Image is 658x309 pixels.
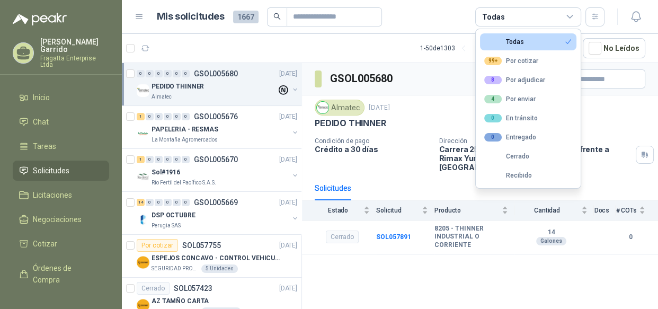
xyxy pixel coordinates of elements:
div: 0 [155,199,163,206]
div: 14 [137,199,145,206]
th: Estado [302,200,376,220]
div: 0 [155,70,163,77]
div: Todas [482,11,504,23]
b: 14 [514,228,588,237]
div: 0 [182,70,190,77]
p: Almatec [152,93,172,101]
div: 99+ [484,57,502,65]
div: 0 [155,113,163,120]
img: Company Logo [137,256,149,269]
span: Licitaciones [33,189,72,201]
div: 0 [484,114,502,122]
span: Inicio [33,92,50,103]
p: AZ TAMÑO CARTA [152,296,209,306]
p: [PERSON_NAME] Garrido [40,38,109,53]
span: Solicitud [376,207,420,214]
div: 0 [164,70,172,77]
img: Logo peakr [13,13,67,25]
span: Solicitudes [33,165,69,176]
p: [DATE] [279,112,297,122]
p: [DATE] [279,155,297,165]
p: [DATE] [279,284,297,294]
div: Por cotizar [484,57,538,65]
div: Por adjudicar [484,76,545,84]
div: 4 [484,95,502,103]
div: 1 [137,113,145,120]
img: Company Logo [317,102,328,113]
p: Rio Fertil del Pacífico S.A.S. [152,179,216,187]
div: Almatec [315,100,364,116]
a: 14 0 0 0 0 0 GSOL005669[DATE] Company LogoDSP OCTUBREPerugia SAS [137,196,299,230]
div: 0 [146,113,154,120]
span: Chat [33,116,49,128]
p: Carrera 25 #13-117 [PERSON_NAME] - frente a Rimax Yumbo , [PERSON_NAME][GEOGRAPHIC_DATA] [439,145,632,172]
div: 1 [137,156,145,163]
span: Cantidad [514,207,579,214]
p: Sol#1916 [152,167,180,178]
div: 5 Unidades [201,264,238,273]
p: Dirección [439,137,632,145]
span: 1667 [233,11,259,23]
div: 0 [146,156,154,163]
div: 0 [137,70,145,77]
p: Condición de pago [315,137,430,145]
img: Company Logo [137,213,149,226]
div: 0 [173,113,181,120]
a: Órdenes de Compra [13,258,109,290]
img: Company Logo [137,127,149,140]
p: Crédito a 30 días [315,145,430,154]
a: Licitaciones [13,185,109,205]
div: 0 [182,156,190,163]
div: Todas [484,38,524,46]
div: Galones [536,237,566,245]
p: GSOL005680 [194,70,238,77]
a: Negociaciones [13,209,109,229]
span: Cotizar [33,238,57,250]
button: No Leídos [583,38,645,58]
a: Cotizar [13,234,109,254]
p: SOL057755 [182,242,221,249]
img: Company Logo [137,84,149,97]
span: search [273,13,281,20]
p: GSOL005670 [194,156,238,163]
span: Negociaciones [33,214,82,225]
th: Cantidad [514,200,594,220]
p: GSOL005669 [194,199,238,206]
div: 0 [164,113,172,120]
div: 0 [146,70,154,77]
p: SEGURIDAD PROVISER LTDA [152,264,199,273]
p: PEDIDO THINNER [315,118,386,129]
p: [DATE] [369,103,390,113]
div: 0 [173,156,181,163]
p: GSOL005676 [194,113,238,120]
p: PEDIDO THINNER [152,82,204,92]
div: 0 [484,133,502,142]
p: Perugia SAS [152,222,181,230]
span: Estado [315,207,361,214]
button: 0En tránsito [480,110,576,127]
div: 0 [173,199,181,206]
div: 0 [164,156,172,163]
span: Tareas [33,140,56,152]
div: Entregado [484,133,536,142]
button: 99+Por cotizar [480,52,576,69]
div: 0 [182,113,190,120]
span: Órdenes de Compra [33,262,99,286]
h1: Mis solicitudes [157,9,225,24]
p: PAPELERIA - RESMAS [152,125,218,135]
div: Por cotizar [137,239,178,252]
button: 0Entregado [480,129,576,146]
div: Cerrado [326,231,359,243]
button: Recibido [480,167,576,184]
a: SOL057891 [376,233,411,241]
a: 1 0 0 0 0 0 GSOL005676[DATE] Company LogoPAPELERIA - RESMASLa Montaña Agromercados [137,110,299,144]
button: 4Por enviar [480,91,576,108]
div: 0 [182,199,190,206]
img: Company Logo [137,170,149,183]
div: 0 [173,70,181,77]
div: 1 - 50 de 1303 [420,40,489,57]
div: Solicitudes [315,182,351,194]
th: Docs [594,200,616,220]
b: 0 [616,232,645,242]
